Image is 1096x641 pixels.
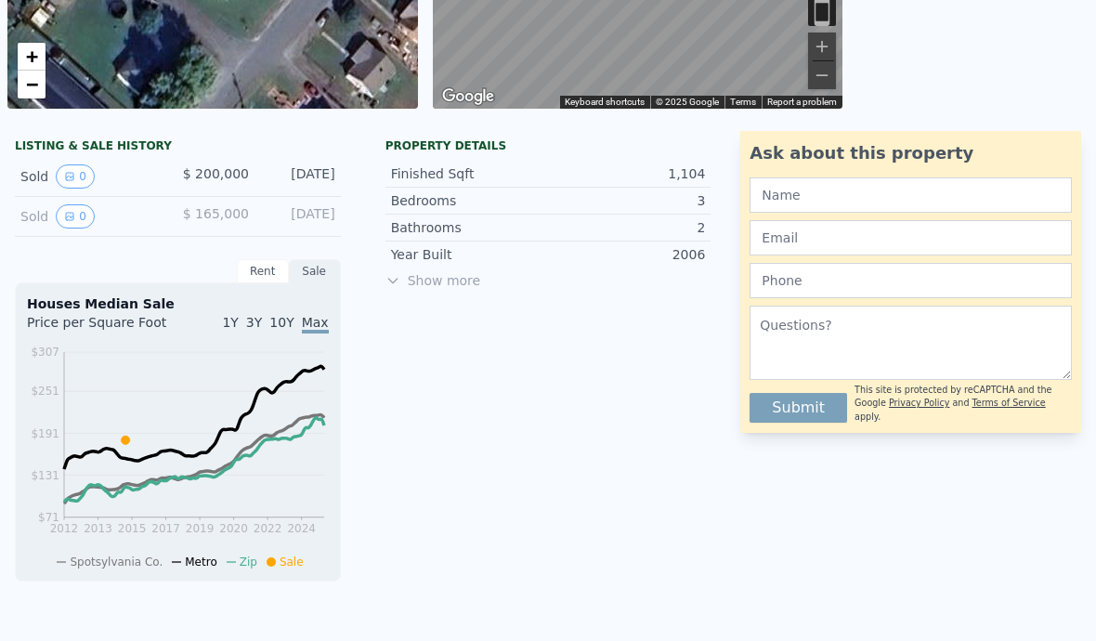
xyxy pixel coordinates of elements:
div: Bedrooms [391,191,548,210]
div: 1,104 [548,164,705,183]
div: Year Built [391,245,548,264]
tspan: 2024 [287,522,316,535]
tspan: $131 [31,469,59,482]
a: Terms [730,97,756,107]
tspan: 2015 [118,522,147,535]
button: Zoom out [808,61,836,89]
div: Finished Sqft [391,164,548,183]
div: [DATE] [264,164,335,189]
div: LISTING & SALE HISTORY [15,138,341,157]
div: Price per Square Foot [27,313,177,343]
tspan: 2019 [186,522,215,535]
tspan: 2020 [219,522,248,535]
span: 3Y [246,315,262,330]
div: Rent [237,259,289,283]
div: [DATE] [264,204,335,229]
tspan: 2013 [84,522,112,535]
div: Sold [20,164,163,189]
a: Report a problem [767,97,837,107]
div: 2006 [548,245,705,264]
div: This site is protected by reCAPTCHA and the Google and apply. [855,384,1072,424]
span: − [26,72,38,96]
div: 2 [548,218,705,237]
span: 10Y [269,315,294,330]
span: Sale [280,556,304,569]
div: Sold [20,204,163,229]
input: Name [750,177,1072,213]
tspan: 2012 [50,522,79,535]
img: Google [437,85,499,109]
a: Terms of Service [972,398,1046,408]
a: Zoom in [18,43,46,71]
span: $ 165,000 [183,206,249,221]
a: Privacy Policy [889,398,949,408]
div: Ask about this property [750,140,1072,166]
input: Phone [750,263,1072,298]
div: Houses Median Sale [27,294,329,313]
tspan: 2017 [151,522,180,535]
a: Zoom out [18,71,46,98]
a: Open this area in Google Maps (opens a new window) [437,85,499,109]
span: 1Y [222,315,238,330]
span: Metro [185,556,216,569]
span: $ 200,000 [183,166,249,181]
tspan: $307 [31,346,59,359]
span: + [26,45,38,68]
div: Property details [385,138,711,153]
span: Spotsylvania Co. [70,556,163,569]
input: Email [750,220,1072,255]
div: 3 [548,191,705,210]
tspan: $251 [31,385,59,398]
span: Show more [385,271,711,290]
tspan: $71 [38,511,59,524]
span: Zip [240,556,257,569]
button: Keyboard shortcuts [565,96,645,109]
div: Sale [289,259,341,283]
div: Bathrooms [391,218,548,237]
button: View historical data [56,204,95,229]
button: Zoom in [808,33,836,60]
button: View historical data [56,164,95,189]
tspan: 2022 [254,522,282,535]
span: Max [302,315,329,334]
tspan: $191 [31,427,59,440]
button: Submit [750,393,847,423]
span: © 2025 Google [656,97,719,107]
